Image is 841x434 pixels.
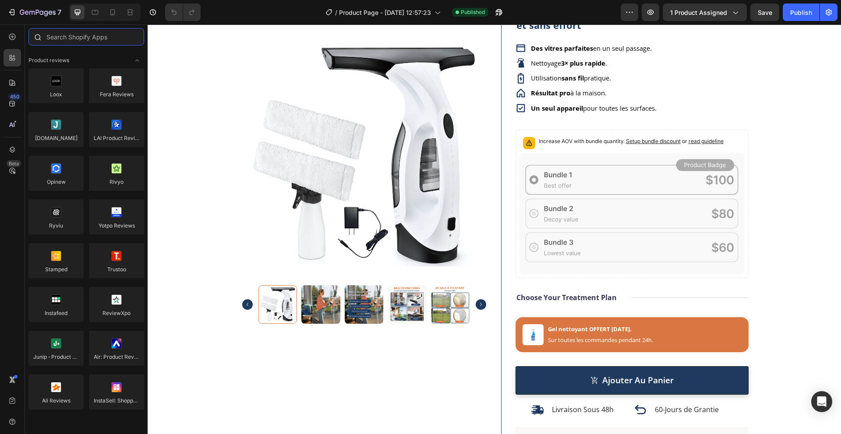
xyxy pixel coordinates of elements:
[391,112,576,121] p: Increase AOV with bundle quantity.
[57,7,61,17] p: 7
[400,301,484,308] span: Gel nettoyant OFFERT [DATE].
[541,113,576,120] span: read guideline
[368,342,601,370] button: ajouter au panier
[670,8,727,17] span: 1 product assigned
[455,350,526,361] div: ajouter au panier
[383,34,459,43] span: Nettoyage .
[383,64,459,73] span: à la maison.
[533,113,576,120] span: or
[507,381,571,390] p: 60-Jours de Grantie
[148,24,841,434] iframe: Design area
[383,79,509,88] span: pour toutes les surfaces.
[750,3,779,21] button: Save
[414,49,436,58] strong: sans fil
[369,269,469,278] p: Choose Your Treatment Plan
[478,113,533,120] span: Setup bundle discount
[811,391,832,412] div: Open Intercom Messenger
[335,8,337,17] span: /
[461,8,485,16] span: Published
[790,8,812,17] div: Publish
[783,3,820,21] button: Publish
[7,160,21,167] div: Beta
[383,64,423,73] strong: Résultat pro
[383,19,445,28] strong: Des vitres parfaites
[413,34,458,43] strong: 3× plus rapide
[383,49,463,58] span: Utilisation pratique.
[383,79,435,88] strong: Un seul appareil
[130,53,144,67] span: Toggle open
[4,3,65,21] button: 7
[375,300,396,321] img: gempages_579600788347683349-a61ff79c-cde1-4cf8-b152-3aed64744360.jpg
[663,3,747,21] button: 1 product assigned
[328,275,339,285] button: Carousel Next Arrow
[28,56,69,64] span: Product reviews
[8,93,21,100] div: 450
[339,8,431,17] span: Product Page - [DATE] 12:57:23
[758,9,772,16] span: Save
[165,3,201,21] div: Undo/Redo
[28,28,144,45] input: Search Shopify Apps
[404,381,466,390] p: Livraison Sous 48h
[383,19,504,28] span: en un seul passage.
[400,311,505,319] span: Sur toutes les commandes pendant 24h.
